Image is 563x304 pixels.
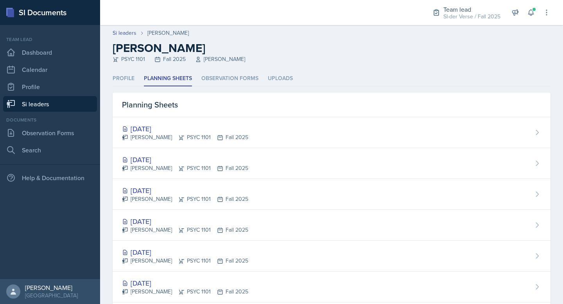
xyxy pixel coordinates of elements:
div: [PERSON_NAME] PSYC 1101 Fall 2025 [122,257,248,265]
a: [DATE] [PERSON_NAME]PSYC 1101Fall 2025 [113,117,550,148]
a: [DATE] [PERSON_NAME]PSYC 1101Fall 2025 [113,241,550,272]
div: [DATE] [122,123,248,134]
a: Dashboard [3,45,97,60]
div: Help & Documentation [3,170,97,186]
div: [PERSON_NAME] PSYC 1101 Fall 2025 [122,195,248,203]
a: Search [3,142,97,158]
a: Calendar [3,62,97,77]
div: Planning Sheets [113,93,550,117]
a: Si leaders [113,29,136,37]
a: Observation Forms [3,125,97,141]
div: SI-der Verse / Fall 2025 [443,13,500,21]
div: [DATE] [122,216,248,227]
a: [DATE] [PERSON_NAME]PSYC 1101Fall 2025 [113,179,550,210]
li: Uploads [268,71,293,86]
div: [DATE] [122,247,248,258]
div: [DATE] [122,185,248,196]
a: [DATE] [PERSON_NAME]PSYC 1101Fall 2025 [113,210,550,241]
li: Profile [113,71,134,86]
div: [PERSON_NAME] PSYC 1101 Fall 2025 [122,226,248,234]
div: PSYC 1101 Fall 2025 [PERSON_NAME] [113,55,550,63]
a: Profile [3,79,97,95]
div: [PERSON_NAME] PSYC 1101 Fall 2025 [122,164,248,172]
li: Observation Forms [201,71,258,86]
h2: [PERSON_NAME] [113,41,550,55]
div: [DATE] [122,154,248,165]
div: [PERSON_NAME] PSYC 1101 Fall 2025 [122,288,248,296]
div: [PERSON_NAME] [25,284,78,291]
li: Planning Sheets [144,71,192,86]
div: Team lead [3,36,97,43]
div: Documents [3,116,97,123]
div: Team lead [443,5,500,14]
div: [PERSON_NAME] [147,29,189,37]
div: [GEOGRAPHIC_DATA] [25,291,78,299]
div: [PERSON_NAME] PSYC 1101 Fall 2025 [122,133,248,141]
a: Si leaders [3,96,97,112]
div: [DATE] [122,278,248,288]
a: [DATE] [PERSON_NAME]PSYC 1101Fall 2025 [113,148,550,179]
a: [DATE] [PERSON_NAME]PSYC 1101Fall 2025 [113,272,550,302]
